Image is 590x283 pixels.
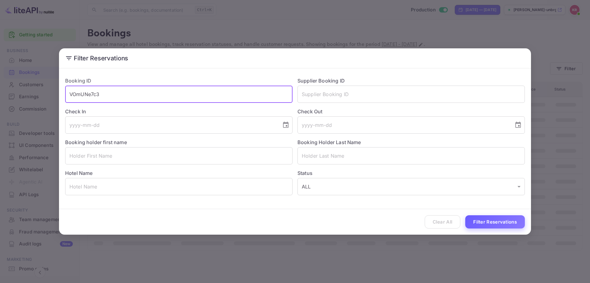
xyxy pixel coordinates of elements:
label: Check Out [297,108,525,115]
input: yyyy-mm-dd [297,116,509,134]
label: Status [297,169,525,177]
label: Booking Holder Last Name [297,139,361,145]
button: Choose date [512,119,524,131]
label: Hotel Name [65,170,93,176]
input: Holder Last Name [297,147,525,164]
button: Choose date [280,119,292,131]
input: Supplier Booking ID [297,86,525,103]
label: Supplier Booking ID [297,78,345,84]
input: Holder First Name [65,147,293,164]
button: Filter Reservations [465,215,525,228]
input: yyyy-mm-dd [65,116,277,134]
input: Booking ID [65,86,293,103]
div: ALL [297,178,525,195]
label: Booking ID [65,78,92,84]
h2: Filter Reservations [59,48,531,68]
label: Booking holder first name [65,139,127,145]
input: Hotel Name [65,178,293,195]
label: Check In [65,108,293,115]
